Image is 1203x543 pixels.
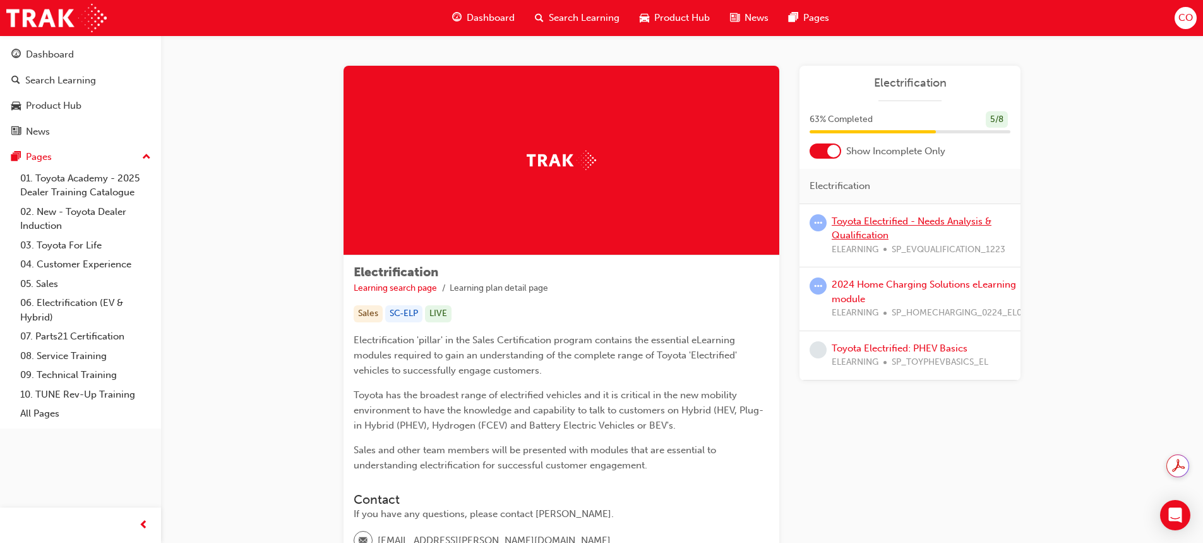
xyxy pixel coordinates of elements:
[425,305,452,322] div: LIVE
[654,11,710,25] span: Product Hub
[11,152,21,163] span: pages-icon
[26,99,81,113] div: Product Hub
[11,126,21,138] span: news-icon
[810,76,1010,90] a: Electrification
[1160,500,1190,530] div: Open Intercom Messenger
[142,149,151,166] span: up-icon
[810,341,827,358] span: learningRecordVerb_NONE-icon
[810,278,827,295] span: learningRecordVerb_ATTEMPT-icon
[892,243,1005,257] span: SP_EVQUALIFICATION_1223
[467,11,515,25] span: Dashboard
[892,355,988,370] span: SP_TOYPHEVBASICS_EL
[6,4,107,32] img: Trak
[810,214,827,231] span: learningRecordVerb_ATTEMPT-icon
[11,49,21,61] span: guage-icon
[15,404,156,424] a: All Pages
[354,444,719,471] span: Sales and other team members will be presented with modules that are essential to understanding e...
[11,75,20,87] span: search-icon
[832,243,878,257] span: ELEARNING
[450,281,548,296] li: Learning plan detail page
[832,355,878,370] span: ELEARNING
[354,283,437,293] a: Learning search page
[5,40,156,145] button: DashboardSearch LearningProduct HubNews
[25,73,96,88] div: Search Learning
[15,293,156,327] a: 06. Electrification (EV & Hybrid)
[810,113,873,127] span: 63 % Completed
[525,5,630,31] a: search-iconSearch Learning
[5,43,156,66] a: Dashboard
[832,279,1016,305] a: 2024 Home Charging Solutions eLearning module
[832,343,967,354] a: Toyota Electrified: PHEV Basics
[354,492,769,507] h3: Contact
[1178,11,1193,25] span: CO
[5,69,156,92] a: Search Learning
[15,365,156,385] a: 09. Technical Training
[354,389,763,431] span: Toyota has the broadest range of electrified vehicles and it is critical in the new mobility envi...
[5,94,156,118] a: Product Hub
[26,47,74,62] div: Dashboard
[354,507,769,522] div: If you have any questions, please contact [PERSON_NAME].
[630,5,720,31] a: car-iconProduct Hub
[354,265,438,279] span: Electrification
[846,144,945,159] span: Show Incomplete Only
[5,145,156,169] button: Pages
[535,10,544,26] span: search-icon
[745,11,769,25] span: News
[26,125,50,139] div: News
[15,169,156,202] a: 01. Toyota Academy - 2025 Dealer Training Catalogue
[803,11,829,25] span: Pages
[15,346,156,366] a: 08. Service Training
[385,305,422,322] div: SC-ELP
[832,216,991,241] a: Toyota Electrified - Needs Analysis & Qualification
[15,274,156,294] a: 05. Sales
[832,306,878,320] span: ELEARNING
[810,179,870,193] span: Electrification
[354,305,383,322] div: Sales
[779,5,839,31] a: pages-iconPages
[789,10,798,26] span: pages-icon
[139,518,148,534] span: prev-icon
[527,150,596,170] img: Trak
[730,10,739,26] span: news-icon
[354,334,739,376] span: Electrification 'pillar' in the Sales Certification program contains the essential eLearning modu...
[452,10,462,26] span: guage-icon
[549,11,619,25] span: Search Learning
[15,202,156,236] a: 02. New - Toyota Dealer Induction
[15,327,156,346] a: 07. Parts21 Certification
[26,150,52,164] div: Pages
[15,236,156,255] a: 03. Toyota For Life
[11,101,21,112] span: car-icon
[892,306,1026,320] span: SP_HOMECHARGING_0224_EL01
[15,385,156,405] a: 10. TUNE Rev-Up Training
[720,5,779,31] a: news-iconNews
[15,255,156,274] a: 04. Customer Experience
[986,111,1008,128] div: 5 / 8
[640,10,649,26] span: car-icon
[1175,7,1197,29] button: CO
[442,5,525,31] a: guage-iconDashboard
[5,120,156,143] a: News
